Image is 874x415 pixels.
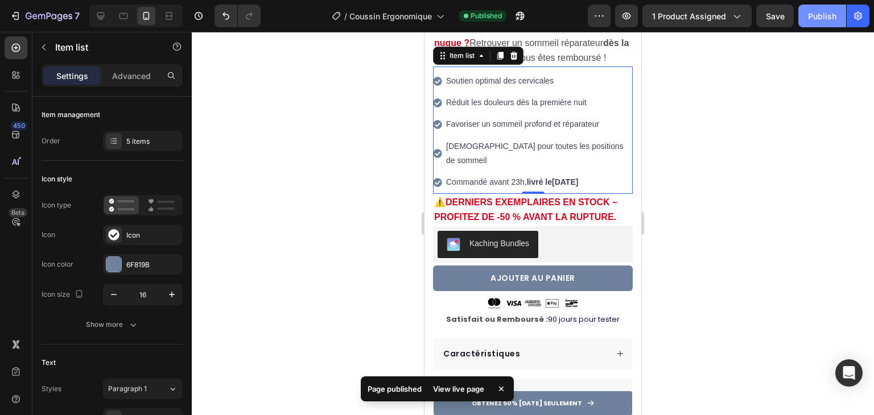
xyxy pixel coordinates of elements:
div: Icon type [42,200,71,210]
div: Undo/Redo [215,5,261,27]
button: Show more [42,314,183,335]
button: 1 product assigned [642,5,752,27]
div: Text [42,358,56,368]
div: Icon color [42,259,73,269]
button: Paragraph 1 [103,379,183,399]
button: Save [756,5,794,27]
p: Settings [56,70,88,82]
span: Published [471,11,502,21]
div: Item management [42,110,100,120]
div: Publish [808,10,836,22]
div: Beta [9,208,27,217]
div: Icon [126,230,180,240]
span: / [344,10,347,22]
div: Icon [42,230,55,240]
div: Styles [42,384,61,394]
div: View live page [426,381,491,397]
p: Advanced [112,70,151,82]
p: Page published [368,383,422,395]
div: Open Intercom Messenger [835,359,863,387]
div: 450 [11,121,27,130]
div: Icon style [42,174,72,184]
span: 1 product assigned [652,10,726,22]
p: Item list [55,40,152,54]
div: 5 items [126,136,180,147]
span: Save [766,11,785,21]
div: Show more [86,319,139,330]
div: 6F819B [126,260,180,270]
div: Icon size [42,287,86,302]
div: Order [42,136,60,146]
p: 7 [75,9,80,23]
span: Coussin Ergonomique [349,10,432,22]
button: Publish [798,5,846,27]
button: 7 [5,5,85,27]
span: Paragraph 1 [108,384,147,394]
iframe: Design area [424,32,641,415]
